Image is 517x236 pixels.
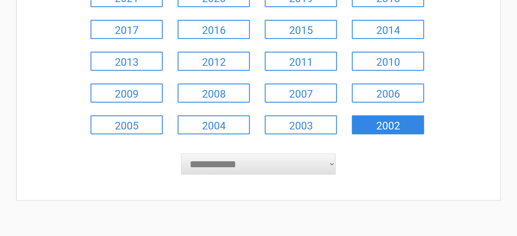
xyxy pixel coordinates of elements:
a: 2015 [265,20,337,39]
a: 2011 [265,52,337,71]
a: 2006 [352,84,424,103]
a: 2012 [178,52,250,71]
a: 2014 [352,20,424,39]
a: 2008 [178,84,250,103]
a: 2007 [265,84,337,103]
a: 2002 [352,115,424,135]
a: 2010 [352,52,424,71]
a: 2004 [178,115,250,135]
a: 2016 [178,20,250,39]
a: 2013 [91,52,163,71]
a: 2009 [91,84,163,103]
a: 2017 [91,20,163,39]
a: 2005 [91,115,163,135]
a: 2003 [265,115,337,135]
